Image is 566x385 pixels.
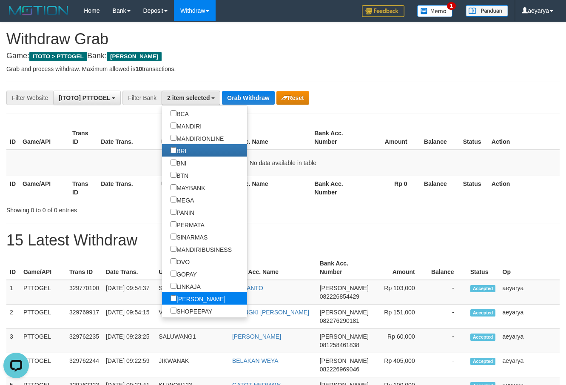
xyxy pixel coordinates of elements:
[102,280,155,305] td: [DATE] 09:54:37
[171,283,176,289] input: LINKAJA
[470,358,496,365] span: Accepted
[171,123,176,128] input: MANDIRI
[373,256,428,280] th: Amount
[155,305,229,329] td: VIU01
[162,218,213,231] label: PERMATA
[171,147,176,153] input: BRI
[320,317,359,324] span: Copy 082276290181 to clipboard
[232,333,281,340] a: [PERSON_NAME]
[122,91,162,105] div: Filter Bank
[162,268,205,280] label: GOPAY
[361,176,420,200] th: Rp 0
[171,110,176,116] input: BCA
[171,246,176,252] input: MANDIRIBUSINESS
[428,353,467,377] td: -
[428,305,467,329] td: -
[66,256,102,280] th: Trans ID
[66,280,102,305] td: 329770100
[162,157,195,169] label: BNI
[102,329,155,353] td: [DATE] 09:23:25
[171,160,176,165] input: BNI
[6,256,20,280] th: ID
[6,4,71,17] img: MOTION_logo.png
[107,52,162,61] span: [PERSON_NAME]
[362,5,404,17] img: Feedback.jpg
[6,31,560,48] h1: Withdraw Grab
[428,329,467,353] td: -
[320,357,369,364] span: [PERSON_NAME]
[373,353,428,377] td: Rp 405,000
[102,305,155,329] td: [DATE] 09:54:15
[420,125,460,150] th: Balance
[420,176,460,200] th: Balance
[499,329,560,353] td: aeyarya
[373,329,428,353] td: Rp 60,000
[428,280,467,305] td: -
[361,125,420,150] th: Amount
[232,309,309,316] a: FRENGKI [PERSON_NAME]
[167,94,210,101] span: 2 item selected
[470,334,496,341] span: Accepted
[162,280,209,292] label: LINKAJA
[158,125,218,150] th: User ID
[320,309,369,316] span: [PERSON_NAME]
[6,202,230,214] div: Showing 0 to 0 of 0 entries
[162,144,195,157] label: BRI
[66,329,102,353] td: 329762235
[6,65,560,73] p: Grab and process withdraw. Maximum allowed is transactions.
[499,353,560,377] td: aeyarya
[373,280,428,305] td: Rp 103,000
[470,285,496,292] span: Accepted
[20,305,66,329] td: PTTOGEL
[171,209,176,215] input: PANIN
[320,285,369,291] span: [PERSON_NAME]
[218,125,311,150] th: Bank Acc. Name
[6,232,560,249] h1: 15 Latest Withdraw
[69,176,97,200] th: Trans ID
[6,52,560,60] h4: Game: Bank:
[466,5,508,17] img: panduan.png
[171,172,176,178] input: BTN
[162,132,232,144] label: MANDIRIONLINE
[158,176,218,200] th: User ID
[155,256,229,280] th: User ID
[162,292,234,305] label: [PERSON_NAME]
[311,176,361,200] th: Bank Acc. Number
[232,357,279,364] a: BELAKAN WEYA
[162,206,203,218] label: PANIN
[6,125,19,150] th: ID
[447,2,456,10] span: 1
[20,280,66,305] td: PTTOGEL
[162,194,202,206] label: MEGA
[162,243,240,255] label: MANDIRIBUSINESS
[428,256,467,280] th: Balance
[6,150,560,176] td: No data available in table
[6,280,20,305] td: 1
[20,329,66,353] td: PTTOGEL
[171,135,176,141] input: MANDIRIONLINE
[316,256,373,280] th: Bank Acc. Number
[320,366,359,373] span: Copy 082226969046 to clipboard
[19,176,69,200] th: Game/API
[470,309,496,317] span: Accepted
[59,94,110,101] span: [ITOTO] PTTOGEL
[162,255,198,268] label: OVO
[20,353,66,377] td: PTTOGEL
[6,91,53,105] div: Filter Website
[499,256,560,280] th: Op
[488,125,560,150] th: Action
[171,258,176,264] input: OVO
[6,176,19,200] th: ID
[162,169,197,181] label: BTN
[162,181,213,194] label: MAYBANK
[155,353,229,377] td: JIKWANAK
[6,305,20,329] td: 2
[232,285,263,291] a: KISMANTO
[171,295,176,301] input: [PERSON_NAME]
[467,256,499,280] th: Status
[66,353,102,377] td: 329762244
[162,107,197,120] label: BCA
[3,3,29,29] button: Open LiveChat chat widget
[229,256,316,280] th: Bank Acc. Name
[320,333,369,340] span: [PERSON_NAME]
